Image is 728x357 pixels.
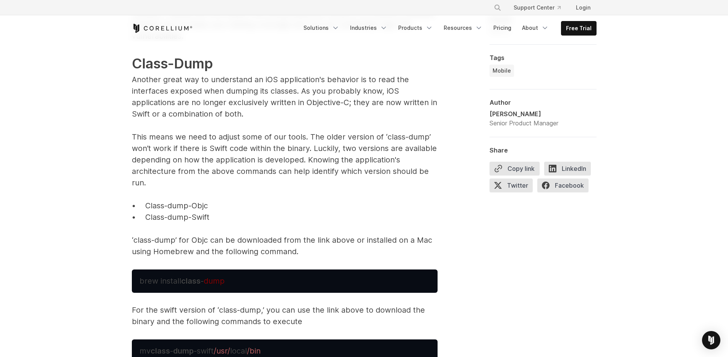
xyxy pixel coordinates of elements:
[485,1,597,15] div: Navigation Menu
[517,21,553,35] a: About
[139,276,204,286] span: brew install -
[490,54,597,62] div: Tags
[507,1,567,15] a: Support Center
[570,1,597,15] a: Login
[132,55,213,72] span: Class-Dump
[204,276,225,286] span: dump
[151,346,170,355] strong: class
[490,109,558,118] div: [PERSON_NAME]
[490,178,533,192] span: Twitter
[702,331,720,349] div: Open Intercom Messenger
[132,235,432,256] span: ‘class-dump’ for Objc can be downloaded from the link above or installed on a Mac using Homebrew ...
[490,99,597,106] div: Author
[537,178,593,195] a: Facebook
[132,132,437,187] span: This means we need to adjust some of our tools. The older version of ‘class-dump’ won’t work if t...
[394,21,438,35] a: Products
[230,346,247,355] span: local
[214,346,230,355] span: /usr/
[299,21,597,36] div: Navigation Menu
[490,118,558,128] div: Senior Product Manager
[181,276,201,286] strong: class
[132,304,438,327] p: For the swift version of ‘class-dump,’ you can use the link above to download the binary and the ...
[490,178,537,195] a: Twitter
[132,24,193,33] a: Corellium Home
[491,1,504,15] button: Search
[544,162,591,175] span: LinkedIn
[490,65,514,77] a: Mobile
[544,162,595,178] a: LinkedIn
[537,178,589,192] span: Facebook
[439,21,487,35] a: Resources
[132,75,437,118] span: Another great way to understand an iOS application's behavior is to read the interfaces exposed w...
[299,21,344,35] a: Solutions
[490,162,540,175] button: Copy link
[493,67,511,75] span: Mobile
[139,346,214,355] span: mv - -swift
[490,146,597,154] div: Share
[345,21,392,35] a: Industries
[489,21,516,35] a: Pricing
[173,346,194,355] strong: dump
[561,21,596,35] a: Free Trial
